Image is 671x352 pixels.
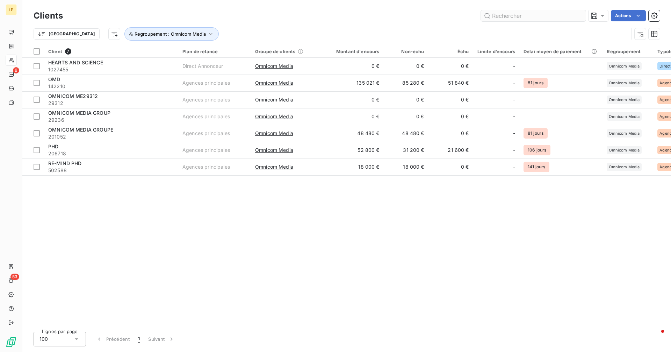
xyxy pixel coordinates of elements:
span: Omnicom Media [255,96,293,103]
img: Logo LeanPay [6,337,17,348]
td: 48 480 € [324,125,384,142]
span: OMNICOM MEDIA GROUP [48,110,110,116]
button: Précédent [92,332,134,346]
td: 52 800 € [324,142,384,159]
td: 18 000 € [324,159,384,175]
td: 0 € [428,58,473,75]
div: Délai moyen de paiement [524,49,598,54]
td: 51 840 € [428,75,473,91]
span: 29312 [48,100,174,107]
div: Agences principales [182,96,230,103]
td: 0 € [324,91,384,108]
div: Agences principales [182,130,230,137]
span: Omnicom Media [255,63,293,70]
span: Omnicom Media [255,147,293,154]
span: Omnicom Media [609,148,640,152]
span: OMD [48,76,60,82]
span: OMNICOM MEDIA GROUPE [48,127,113,133]
td: 18 000 € [384,159,428,175]
td: 0 € [428,159,473,175]
span: 100 [39,336,48,343]
td: 135 021 € [324,75,384,91]
span: - [513,79,515,86]
span: - [513,63,515,70]
span: PHD [48,143,58,149]
span: 29236 [48,117,174,124]
span: 6 [13,67,19,73]
span: HEARTS AND SCIENCE [48,59,103,65]
td: 0 € [428,125,473,142]
div: Regroupement [607,49,649,54]
td: 0 € [384,91,428,108]
span: 7 [65,48,71,55]
td: 0 € [324,108,384,125]
span: 81 jours [524,78,548,88]
button: Actions [611,10,646,21]
span: RE-MIND PHD [48,160,82,166]
span: Omnicom Media [609,64,640,68]
span: Omnicom Media [255,113,293,120]
div: Limite d’encours [477,49,515,54]
span: Omnicom Media [609,98,640,102]
span: 201052 [48,133,174,140]
span: Omnicom Media [255,130,293,137]
span: 106 jours [524,145,550,155]
span: Omnicom Media [609,165,640,169]
button: [GEOGRAPHIC_DATA] [34,28,100,40]
span: Omnicom Media [255,163,293,170]
span: Groupe de clients [255,49,296,54]
td: 21 600 € [428,142,473,159]
span: Client [48,49,62,54]
span: - [513,96,515,103]
td: 0 € [428,91,473,108]
div: Non-échu [388,49,424,54]
span: 1 [138,336,140,343]
span: Omnicom Media [609,131,640,135]
iframe: Intercom live chat [647,328,664,345]
td: 31 200 € [384,142,428,159]
button: Suivant [144,332,179,346]
span: Regroupement : Omnicom Media [135,31,206,37]
td: 85 280 € [384,75,428,91]
span: 81 jours [524,128,548,139]
div: Montant d'encours [328,49,380,54]
div: LP [6,4,17,15]
span: 1027455 [48,66,174,73]
td: 0 € [324,58,384,75]
span: 502588 [48,167,174,174]
button: 1 [134,332,144,346]
td: 0 € [384,58,428,75]
span: - [513,147,515,154]
span: 141 jours [524,162,549,172]
div: Plan de relance [182,49,247,54]
span: Omnicom Media [609,81,640,85]
div: Agences principales [182,113,230,120]
div: Échu [433,49,469,54]
div: Agences principales [182,163,230,170]
span: 53 [10,274,19,280]
span: 142210 [48,83,174,90]
span: - [513,163,515,170]
h3: Clients [34,9,63,22]
button: Regroupement : Omnicom Media [124,27,219,41]
span: Omnicom Media [609,114,640,119]
div: Direct Annonceur [182,63,223,70]
span: Omnicom Media [255,79,293,86]
td: 48 480 € [384,125,428,142]
input: Rechercher [481,10,586,21]
span: OMNICOM ME29312 [48,93,98,99]
div: Agences principales [182,147,230,154]
span: - [513,130,515,137]
td: 0 € [428,108,473,125]
span: 206718 [48,150,174,157]
div: Agences principales [182,79,230,86]
td: 0 € [384,108,428,125]
span: - [513,113,515,120]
